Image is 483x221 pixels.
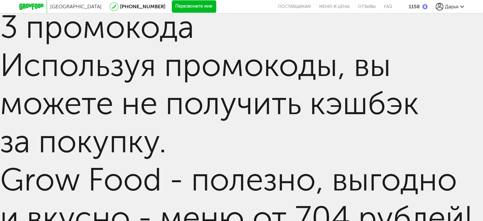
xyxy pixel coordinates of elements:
span: [GEOGRAPHIC_DATA] [50,3,102,10]
button: Перезвоните мне [172,0,216,13]
a: [PHONE_NUMBER] [120,3,165,10]
img: bonus_b.cdccf46.png [422,4,427,9]
span: Дарья [445,3,459,10]
div: 1158 [409,3,420,10]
